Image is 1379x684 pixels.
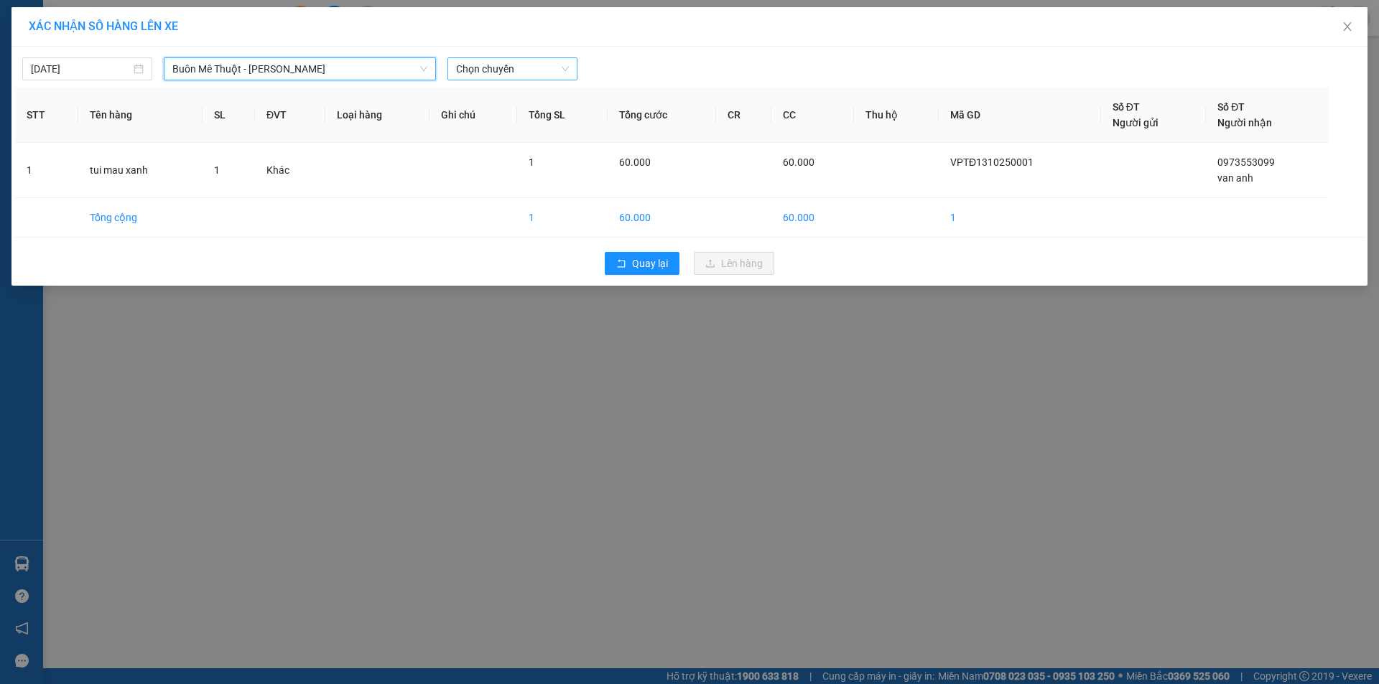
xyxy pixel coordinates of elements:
th: Tổng SL [517,88,608,143]
th: ĐVT [255,88,325,143]
span: van anh [1217,172,1253,184]
td: 1 [939,198,1101,238]
th: Ghi chú [430,88,517,143]
button: rollbackQuay lại [605,252,679,275]
span: Người nhận [1217,117,1272,128]
th: Tên hàng [78,88,202,143]
button: uploadLên hàng [694,252,774,275]
td: 1 [15,143,78,198]
span: close [1342,21,1353,32]
span: rollback [616,258,626,270]
th: SL [203,88,255,143]
span: Số ĐT [1217,101,1245,113]
th: CR [716,88,771,143]
td: tui mau xanh [78,143,202,198]
td: Khác [255,143,325,198]
td: Tổng cộng [78,198,202,238]
span: Buôn Mê Thuột - Hồ Chí Minh [172,58,427,80]
span: 60.000 [619,156,651,168]
td: 1 [517,198,608,238]
th: CC [771,88,855,143]
span: 60.000 [783,156,814,168]
span: Người gửi [1113,117,1159,128]
th: STT [15,88,78,143]
span: Quay lại [632,256,668,271]
td: 60.000 [608,198,716,238]
th: Thu hộ [854,88,938,143]
button: Close [1327,7,1368,47]
span: 1 [529,156,534,168]
th: Loại hàng [325,88,430,143]
span: Chọn chuyến [456,58,569,80]
span: VPTĐ1310250001 [950,156,1034,168]
span: XÁC NHẬN SỐ HÀNG LÊN XE [29,19,178,33]
span: 0973553099 [1217,156,1275,168]
span: down [419,65,428,73]
span: Số ĐT [1113,101,1140,113]
td: 60.000 [771,198,855,238]
th: Tổng cước [608,88,716,143]
th: Mã GD [939,88,1101,143]
input: 13/10/2025 [31,61,131,77]
span: 1 [214,164,220,176]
